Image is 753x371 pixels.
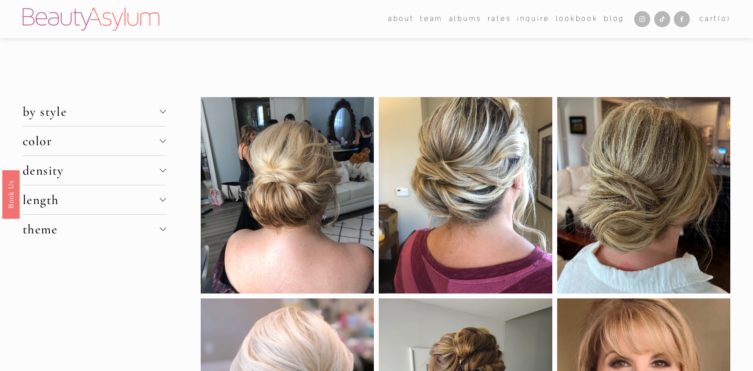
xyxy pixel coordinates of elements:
[517,12,550,26] a: Inquire
[23,126,166,155] button: color
[23,185,166,214] button: length
[488,12,511,26] a: Rates
[721,15,727,23] span: 0
[23,133,160,149] span: color
[23,221,160,237] span: theme
[23,97,166,126] button: by style
[449,12,482,26] a: albums
[634,11,650,27] a: Instagram
[420,12,443,26] a: folder dropdown
[674,11,690,27] a: Facebook
[556,12,598,26] a: Lookbook
[388,13,414,25] span: about
[388,12,414,26] a: folder dropdown
[604,12,624,26] a: Blog
[23,192,160,208] span: length
[2,170,20,218] a: Book Us
[420,13,443,25] span: team
[23,156,166,185] button: density
[718,15,730,23] span: ( )
[700,13,730,25] a: 0 items in cart
[654,11,670,27] a: TikTok
[23,104,160,119] span: by style
[23,163,160,178] span: density
[23,215,166,244] button: theme
[23,8,159,31] img: Beauty Asylum | Bridal Hair &amp; Makeup Charlotte &amp; Atlanta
